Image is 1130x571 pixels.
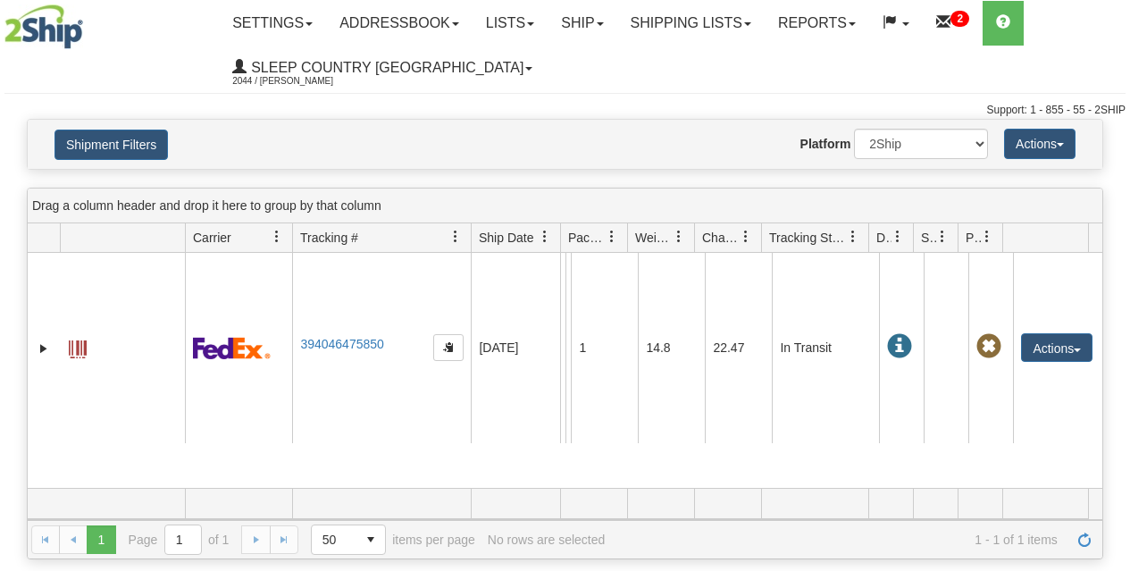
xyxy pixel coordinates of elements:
span: Page 1 [87,525,115,554]
span: Delivery Status [876,229,891,247]
span: Carrier [193,229,231,247]
span: Pickup Status [966,229,981,247]
a: Ship Date filter column settings [530,222,560,252]
a: Label [69,332,87,361]
a: Shipment Issues filter column settings [927,222,958,252]
div: grid grouping header [28,189,1102,223]
span: Charge [702,229,740,247]
a: Reports [765,1,869,46]
td: 1 [571,253,638,443]
a: Addressbook [326,1,473,46]
span: Tracking Status [769,229,847,247]
a: Charge filter column settings [731,222,761,252]
a: Sleep Country [GEOGRAPHIC_DATA] 2044 / [PERSON_NAME] [219,46,546,90]
span: Ship Date [479,229,533,247]
button: Actions [1004,129,1076,159]
td: [PERSON_NAME] [PERSON_NAME] CA BC CHILLIWACK V2R 6B6 [565,253,571,443]
button: Shipment Filters [54,130,168,160]
img: logo2044.jpg [4,4,83,49]
a: Tracking # filter column settings [440,222,471,252]
a: Pickup Status filter column settings [972,222,1002,252]
a: Shipping lists [617,1,765,46]
td: 14.8 [638,253,705,443]
span: Sleep Country [GEOGRAPHIC_DATA] [247,60,523,75]
td: 22.47 [705,253,772,443]
a: Delivery Status filter column settings [883,222,913,252]
span: Weight [635,229,673,247]
span: Tracking # [300,229,358,247]
a: 394046475850 [300,337,383,351]
span: Pickup Not Assigned [976,334,1001,359]
span: items per page [311,525,475,555]
img: 2 - FedEx Express® [193,337,271,359]
div: Support: 1 - 855 - 55 - 2SHIP [4,103,1126,118]
span: Page of 1 [129,525,230,555]
a: Weight filter column settings [664,222,694,252]
button: Actions [1021,333,1092,362]
a: Ship [548,1,616,46]
button: Copy to clipboard [433,334,464,361]
a: 2 [923,1,983,46]
span: 50 [322,531,346,549]
input: Page 1 [165,525,201,554]
td: [DATE] [471,253,560,443]
div: No rows are selected [488,533,606,547]
span: Shipment Issues [921,229,936,247]
span: Page sizes drop down [311,525,386,555]
iframe: chat widget [1089,194,1128,376]
span: 1 - 1 of 1 items [617,533,1058,547]
span: 2044 / [PERSON_NAME] [232,72,366,90]
a: Lists [473,1,548,46]
label: Platform [800,135,851,153]
a: Tracking Status filter column settings [838,222,868,252]
sup: 2 [950,11,969,27]
a: Carrier filter column settings [262,222,292,252]
a: Packages filter column settings [597,222,627,252]
td: Beco Industries Shipping department [GEOGRAPHIC_DATA] [GEOGRAPHIC_DATA] [GEOGRAPHIC_DATA] H1J 0A8 [560,253,565,443]
a: Refresh [1070,525,1099,554]
td: In Transit [772,253,879,443]
span: select [356,525,385,554]
span: Packages [568,229,606,247]
a: Expand [35,340,53,357]
a: Settings [219,1,326,46]
span: In Transit [887,334,912,359]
